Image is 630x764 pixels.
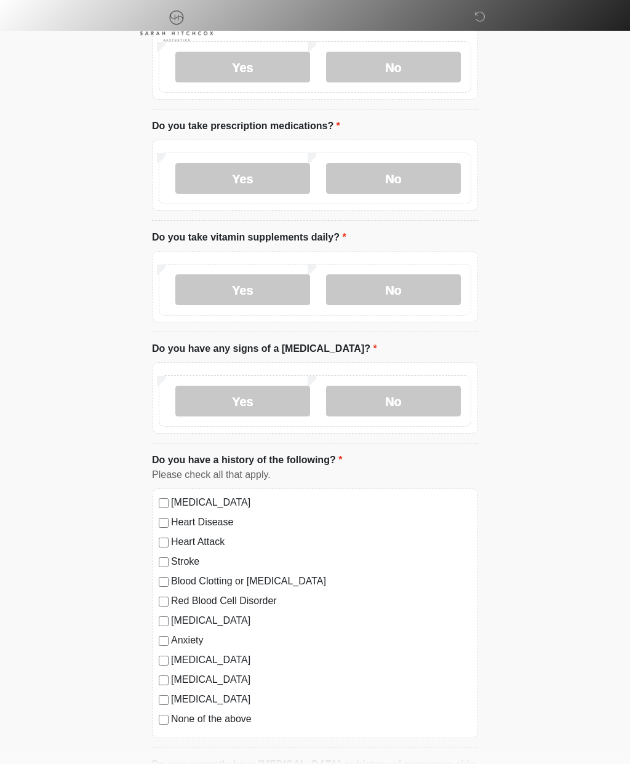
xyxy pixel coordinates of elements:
[175,275,310,306] label: Yes
[140,9,213,42] img: Sarah Hitchcox Aesthetics Logo
[159,597,169,607] input: Red Blood Cell Disorder
[171,575,471,589] label: Blood Clotting or [MEDICAL_DATA]
[159,617,169,627] input: [MEDICAL_DATA]
[152,231,346,245] label: Do you take vitamin supplements daily?
[326,275,461,306] label: No
[171,496,471,511] label: [MEDICAL_DATA]
[175,164,310,194] label: Yes
[152,342,377,357] label: Do you have any signs of a [MEDICAL_DATA]?
[175,52,310,83] label: Yes
[159,637,169,647] input: Anxiety
[159,696,169,706] input: [MEDICAL_DATA]
[152,119,340,134] label: Do you take prescription medications?
[171,673,471,688] label: [MEDICAL_DATA]
[175,386,310,417] label: Yes
[171,634,471,648] label: Anxiety
[171,712,471,727] label: None of the above
[326,164,461,194] label: No
[326,52,461,83] label: No
[159,715,169,725] input: None of the above
[152,453,342,468] label: Do you have a history of the following?
[159,656,169,666] input: [MEDICAL_DATA]
[171,555,471,570] label: Stroke
[159,676,169,686] input: [MEDICAL_DATA]
[171,693,471,707] label: [MEDICAL_DATA]
[171,515,471,530] label: Heart Disease
[159,538,169,548] input: Heart Attack
[159,558,169,568] input: Stroke
[159,499,169,509] input: [MEDICAL_DATA]
[171,614,471,629] label: [MEDICAL_DATA]
[171,653,471,668] label: [MEDICAL_DATA]
[326,386,461,417] label: No
[171,594,471,609] label: Red Blood Cell Disorder
[159,578,169,587] input: Blood Clotting or [MEDICAL_DATA]
[171,535,471,550] label: Heart Attack
[152,468,478,483] div: Please check all that apply.
[159,519,169,528] input: Heart Disease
